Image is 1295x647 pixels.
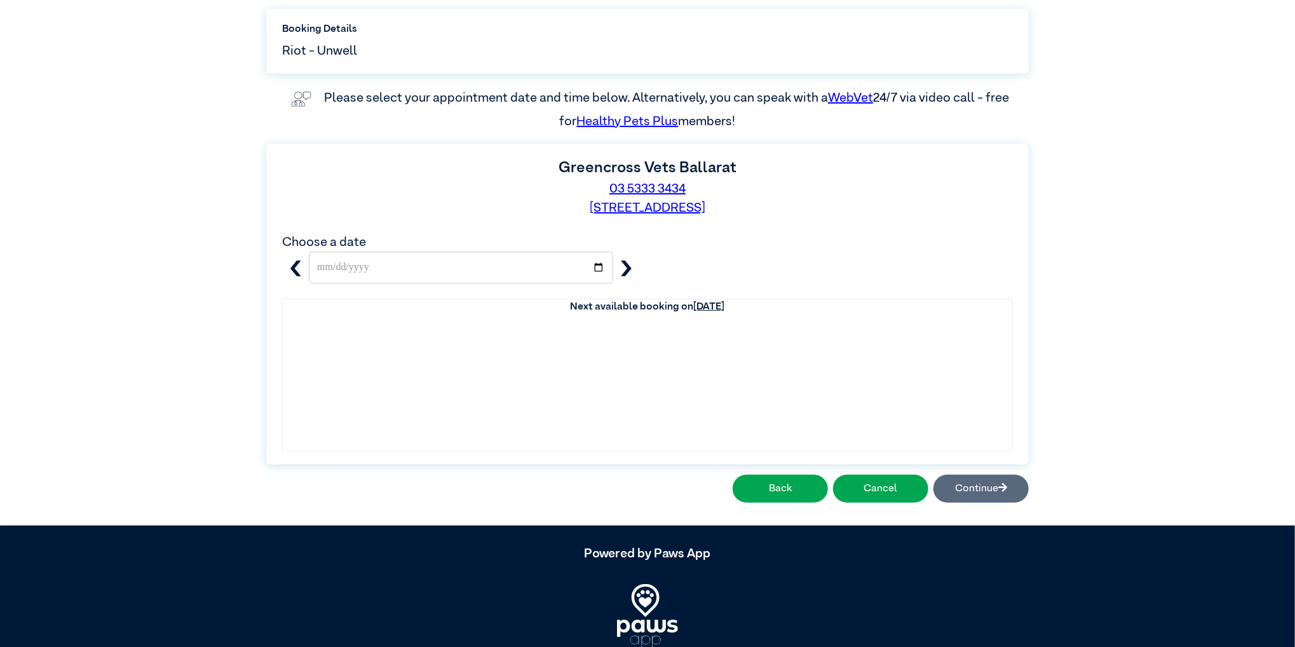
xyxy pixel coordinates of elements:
[282,22,1013,37] label: Booking Details
[609,182,686,195] a: 03 5333 3434
[828,92,873,104] a: WebVet
[266,546,1029,561] h5: Powered by Paws App
[283,299,1012,315] th: Next available booking on
[733,475,828,503] button: Back
[286,86,316,112] img: vet
[590,201,705,214] a: [STREET_ADDRESS]
[282,236,366,249] label: Choose a date
[559,160,736,175] label: Greencross Vets Ballarat
[694,302,725,312] u: [DATE]
[324,92,1012,127] label: Please select your appointment date and time below. Alternatively, you can speak with a 24/7 via ...
[833,475,928,503] button: Cancel
[282,41,357,60] span: Riot - Unwell
[577,115,679,128] a: Healthy Pets Plus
